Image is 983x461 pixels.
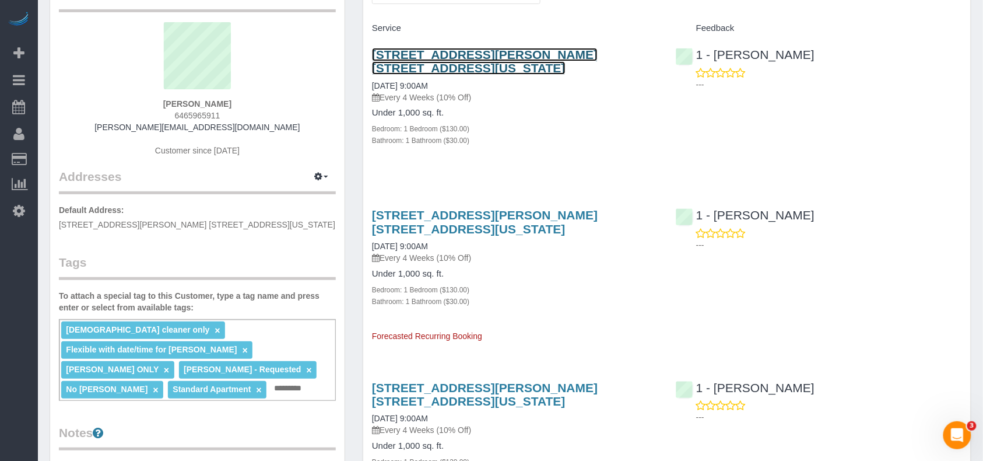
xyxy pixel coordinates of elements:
span: No [PERSON_NAME] [66,385,148,394]
a: 1 - [PERSON_NAME] [676,208,815,222]
span: [PERSON_NAME] - Requested [184,365,301,374]
span: Flexible with date/time for [PERSON_NAME] [66,345,237,354]
p: Every 4 Weeks (10% Off) [372,92,658,103]
a: [DATE] 9:00AM [372,414,428,423]
a: 1 - [PERSON_NAME] [676,48,815,61]
iframe: Intercom live chat [943,421,971,449]
a: × [215,326,220,336]
p: --- [696,239,962,251]
span: 6465965911 [175,111,220,120]
h4: Under 1,000 sq. ft. [372,441,658,451]
a: × [256,385,261,395]
span: [STREET_ADDRESS][PERSON_NAME] [STREET_ADDRESS][US_STATE] [59,220,335,229]
span: [DEMOGRAPHIC_DATA] cleaner only [66,325,209,334]
a: × [153,385,158,395]
label: To attach a special tag to this Customer, type a tag name and press enter or select from availabl... [59,290,336,313]
a: × [306,365,311,375]
h4: Service [372,23,658,33]
span: Customer since [DATE] [155,146,240,155]
a: 1 - [PERSON_NAME] [676,381,815,394]
small: Bedroom: 1 Bedroom ($130.00) [372,286,469,294]
a: × [243,345,248,355]
h4: Under 1,000 sq. ft. [372,108,658,118]
small: Bathroom: 1 Bathroom ($30.00) [372,298,469,306]
p: --- [696,79,962,90]
p: Every 4 Weeks (10% Off) [372,252,658,264]
p: --- [696,411,962,423]
span: Standard Apartment [173,385,251,394]
a: [STREET_ADDRESS][PERSON_NAME] [STREET_ADDRESS][US_STATE] [372,381,598,408]
a: [DATE] 9:00AM [372,242,428,251]
span: Forecasted Recurring Booking [372,331,482,341]
strong: [PERSON_NAME] [163,99,231,109]
label: Default Address: [59,204,124,216]
p: Every 4 Weeks (10% Off) [372,424,658,436]
a: [PERSON_NAME][EMAIL_ADDRESS][DOMAIN_NAME] [94,123,300,132]
a: × [164,365,169,375]
a: [STREET_ADDRESS][PERSON_NAME] [STREET_ADDRESS][US_STATE] [372,208,598,235]
small: Bathroom: 1 Bathroom ($30.00) [372,137,469,145]
legend: Tags [59,254,336,280]
small: Bedroom: 1 Bedroom ($130.00) [372,125,469,133]
h4: Feedback [676,23,962,33]
h4: Under 1,000 sq. ft. [372,269,658,279]
span: [PERSON_NAME] ONLY [66,365,159,374]
a: [DATE] 9:00AM [372,81,428,90]
a: [STREET_ADDRESS][PERSON_NAME] [STREET_ADDRESS][US_STATE] [372,48,598,75]
span: 3 [967,421,977,431]
legend: Notes [59,424,336,450]
img: Automaid Logo [7,12,30,28]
